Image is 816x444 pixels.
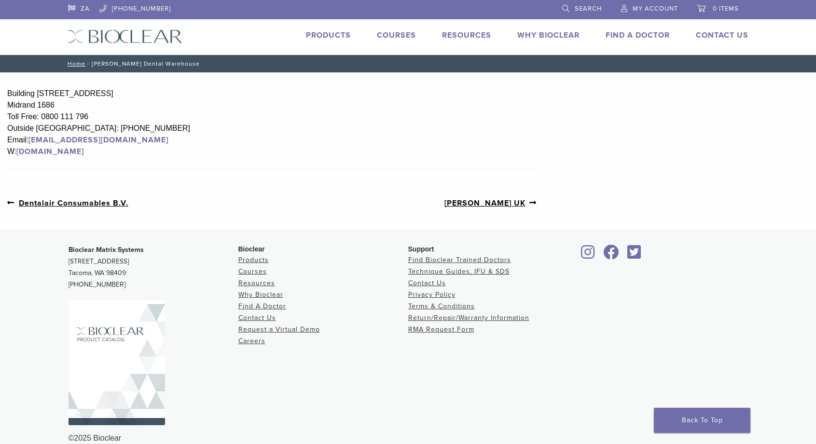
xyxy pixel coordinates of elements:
[408,314,529,322] a: Return/Repair/Warranty Information
[517,30,580,40] a: Why Bioclear
[238,314,276,322] a: Contact Us
[377,30,416,40] a: Courses
[408,279,446,287] a: Contact Us
[606,30,670,40] a: Find A Doctor
[69,432,748,444] div: ©2025 Bioclear
[7,197,128,209] a: Dentalair Consumables B.V.
[575,5,602,13] span: Search
[7,123,537,134] div: Outside [GEOGRAPHIC_DATA]: [PHONE_NUMBER]
[442,30,491,40] a: Resources
[28,135,168,145] a: [EMAIL_ADDRESS][DOMAIN_NAME]
[238,302,286,310] a: Find A Doctor
[238,256,269,264] a: Products
[654,408,750,433] a: Back To Top
[633,5,678,13] span: My Account
[238,245,265,253] span: Bioclear
[7,111,537,123] div: Toll Free: 0800 111 796
[7,134,537,146] div: Email:
[238,325,320,333] a: Request a Virtual Demo
[408,302,475,310] a: Terms & Conditions
[306,30,351,40] a: Products
[624,250,645,260] a: Bioclear
[408,325,474,333] a: RMA Request Form
[85,61,92,66] span: /
[238,279,275,287] a: Resources
[408,245,434,253] span: Support
[16,147,84,156] a: [DOMAIN_NAME]
[69,246,144,254] strong: Bioclear Matrix Systems
[238,337,265,345] a: Careers
[69,244,238,291] p: [STREET_ADDRESS] Tacoma, WA 98409 [PHONE_NUMBER]
[7,146,537,157] div: W:
[238,291,283,299] a: Why Bioclear
[68,29,182,43] img: Bioclear
[696,30,748,40] a: Contact Us
[408,256,511,264] a: Find Bioclear Trained Doctors
[578,250,598,260] a: Bioclear
[238,267,267,276] a: Courses
[69,300,165,425] img: Bioclear
[65,60,85,67] a: Home
[713,5,739,13] span: 0 items
[7,177,537,229] nav: Post Navigation
[7,88,537,111] div: Building [STREET_ADDRESS] Midrand 1686
[408,267,510,276] a: Technique Guides, IFU & SDS
[444,197,537,209] a: [PERSON_NAME] UK
[408,291,456,299] a: Privacy Policy
[61,55,756,72] nav: [PERSON_NAME] Dental Warehouse
[600,250,622,260] a: Bioclear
